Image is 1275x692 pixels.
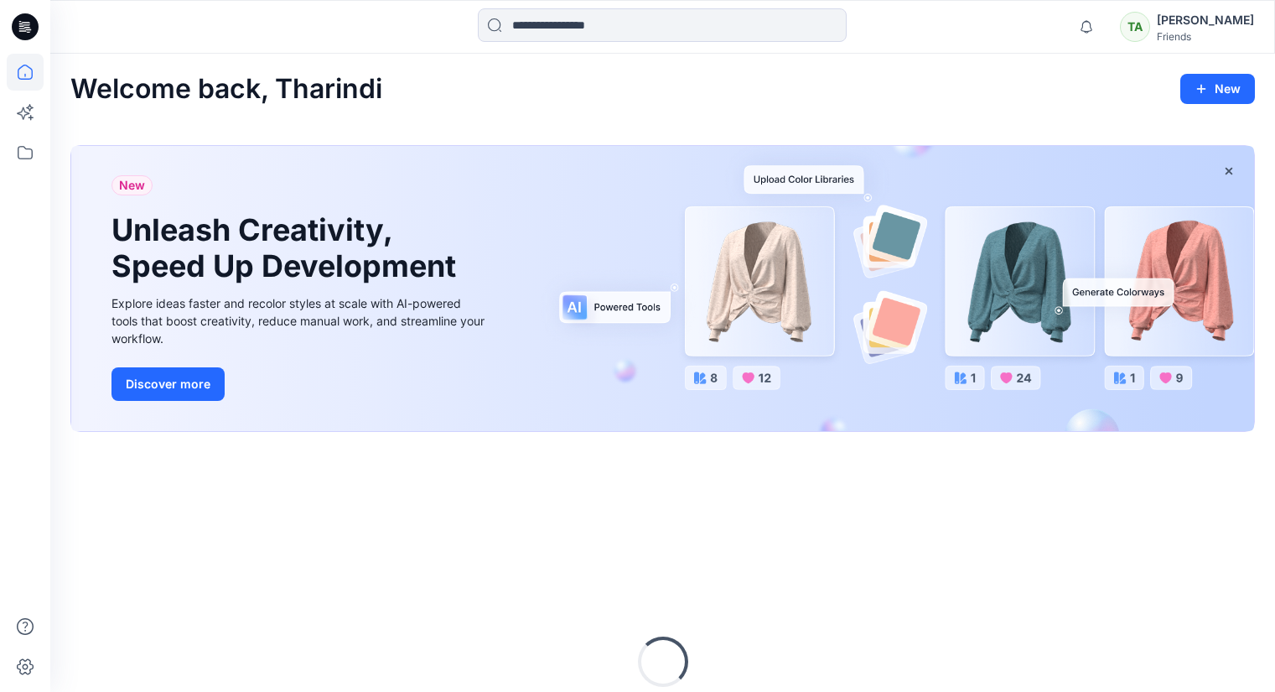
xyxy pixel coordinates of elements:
[1180,74,1255,104] button: New
[111,212,464,284] h1: Unleash Creativity, Speed Up Development
[111,367,225,401] button: Discover more
[119,175,145,195] span: New
[111,367,489,401] a: Discover more
[1157,10,1254,30] div: [PERSON_NAME]
[1120,12,1150,42] div: TA
[111,294,489,347] div: Explore ideas faster and recolor styles at scale with AI-powered tools that boost creativity, red...
[70,74,382,105] h2: Welcome back, Tharindi
[1157,30,1254,43] div: Friends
